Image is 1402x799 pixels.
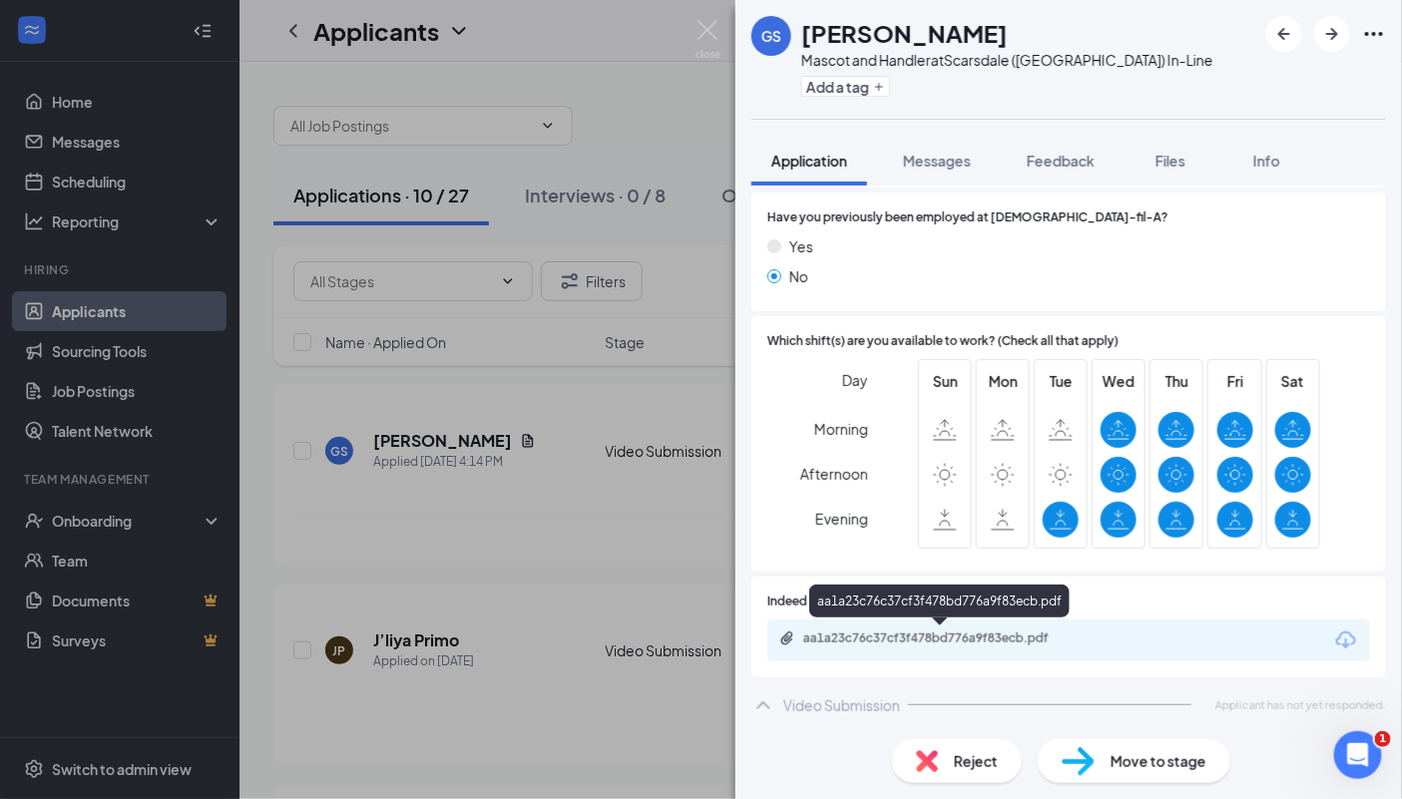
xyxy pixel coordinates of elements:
a: Paperclipaa1a23c76c37cf3f478bd776a9f83ecb.pdf [779,630,1103,649]
span: Move to stage [1111,750,1206,772]
span: Mon [985,370,1021,392]
svg: ArrowRight [1320,22,1344,46]
span: Which shift(s) are you available to work? (Check all that apply) [767,332,1119,351]
div: Mascot and Handler at Scarsdale ([GEOGRAPHIC_DATA]) In-Line [801,50,1213,70]
span: Indeed Resume [767,593,855,611]
span: Info [1253,152,1280,170]
span: Messages [903,152,971,170]
svg: Plus [873,81,885,93]
svg: ArrowLeftNew [1272,22,1296,46]
span: Evening [815,501,868,537]
svg: ChevronUp [751,693,775,717]
button: ArrowLeftNew [1266,16,1302,52]
span: Reject [954,750,998,772]
span: Thu [1159,370,1194,392]
span: Have you previously been employed at [DEMOGRAPHIC_DATA]-fil-A? [767,208,1168,227]
span: Day [842,369,868,391]
iframe: Intercom live chat [1334,731,1382,779]
div: aa1a23c76c37cf3f478bd776a9f83ecb.pdf [809,585,1070,617]
button: PlusAdd a tag [801,76,890,97]
span: Morning [814,411,868,447]
span: Wed [1101,370,1137,392]
span: Yes [789,235,813,257]
span: Applicant has not yet responded. [1215,696,1386,713]
div: Video Submission [783,695,900,715]
span: Application [771,152,847,170]
span: Afternoon [800,456,868,492]
h1: [PERSON_NAME] [801,16,1008,50]
span: Sat [1275,370,1311,392]
span: Sun [927,370,963,392]
span: Fri [1217,370,1253,392]
svg: Paperclip [779,630,795,646]
span: 1 [1375,731,1391,747]
svg: Ellipses [1362,22,1386,46]
span: No [789,265,808,287]
span: Tue [1043,370,1079,392]
span: Files [1156,152,1185,170]
svg: Download [1334,628,1358,652]
button: ArrowRight [1314,16,1350,52]
div: GS [761,26,781,46]
div: aa1a23c76c37cf3f478bd776a9f83ecb.pdf [803,630,1083,646]
span: Feedback [1027,152,1095,170]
